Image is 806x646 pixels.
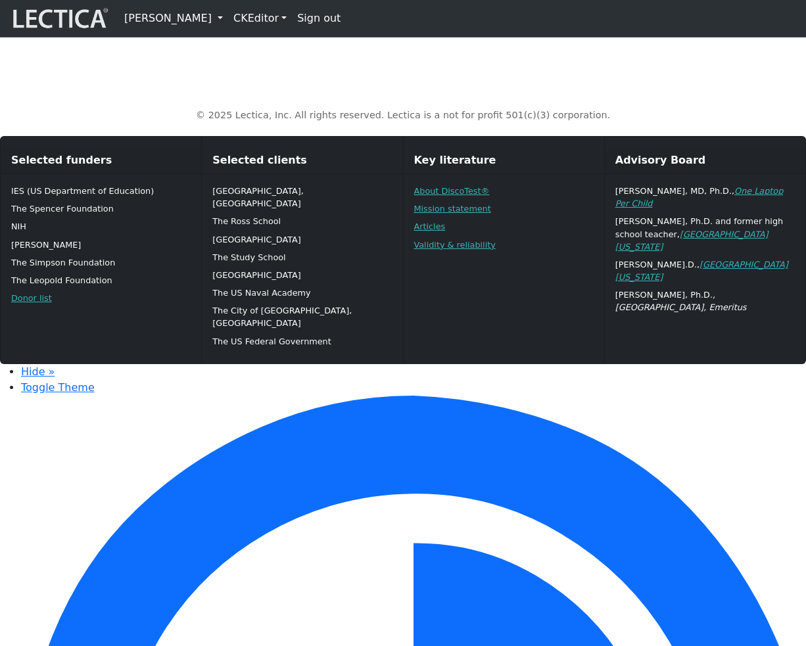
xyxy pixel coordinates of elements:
[615,258,795,283] p: [PERSON_NAME].D.,
[212,185,392,210] p: [GEOGRAPHIC_DATA], [GEOGRAPHIC_DATA]
[605,147,805,174] div: Advisory Board
[11,256,191,269] p: The Simpson Foundation
[414,204,491,214] a: Mission statement
[11,220,191,233] p: NIH
[292,5,346,32] a: Sign out
[212,335,392,348] p: The US Federal Government
[11,293,52,303] a: Donor list
[212,215,392,227] p: The Ross School
[414,186,490,196] a: About DiscoTest®
[615,260,788,282] a: [GEOGRAPHIC_DATA][US_STATE]
[11,239,191,251] p: [PERSON_NAME]
[11,202,191,215] p: The Spencer Foundation
[615,288,795,313] p: [PERSON_NAME], Ph.D.
[119,5,228,32] a: [PERSON_NAME]
[212,233,392,246] p: [GEOGRAPHIC_DATA]
[414,221,446,231] a: Articles
[212,269,392,281] p: [GEOGRAPHIC_DATA]
[212,251,392,264] p: The Study School
[615,185,795,210] p: [PERSON_NAME], MD, Ph.D.,
[1,147,201,174] div: Selected funders
[36,108,770,123] p: © 2025 Lectica, Inc. All rights reserved. Lectica is a not for profit 501(c)(3) corporation.
[21,365,55,378] a: Hide »
[202,147,402,174] div: Selected clients
[11,274,191,287] p: The Leopold Foundation
[212,287,392,299] p: The US Naval Academy
[615,229,769,252] a: [GEOGRAPHIC_DATA][US_STATE]
[10,6,108,31] img: lecticalive
[615,215,795,253] p: [PERSON_NAME], Ph.D. and former high school teacher,
[404,147,604,174] div: Key literature
[228,5,292,32] a: CKEditor
[11,185,191,197] p: IES (US Department of Education)
[414,240,496,250] a: Validity & reliability
[212,304,392,329] p: The City of [GEOGRAPHIC_DATA], [GEOGRAPHIC_DATA]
